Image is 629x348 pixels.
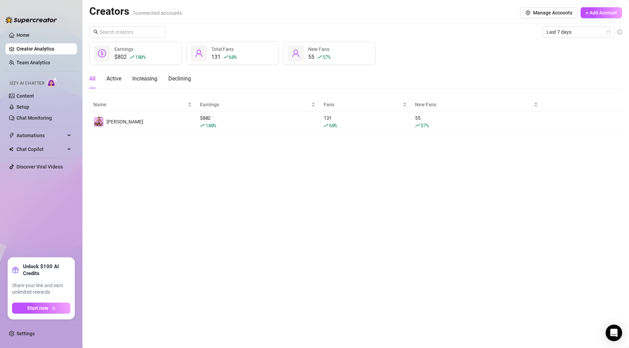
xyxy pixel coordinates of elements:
span: rise [223,55,228,59]
span: Total Fans [211,46,234,52]
span: 60 % [229,54,237,60]
img: logo-BBDzfeDw.svg [5,17,57,23]
span: Earnings [114,46,133,52]
span: 180 % [205,122,216,129]
span: setting [526,10,530,15]
span: 1 connected accounts [133,10,182,16]
a: Settings [16,331,35,336]
span: 180 % [135,54,146,60]
span: 57 % [420,122,428,129]
span: rise [130,55,134,59]
a: Setup [16,104,29,110]
a: Chat Monitoring [16,115,52,121]
div: $802 [114,53,146,61]
th: Earnings [196,98,319,111]
a: Discover Viral Videos [16,164,63,170]
span: Manage Accounts [533,10,572,15]
span: thunderbolt [9,133,14,138]
input: Search creators [100,28,156,36]
span: [PERSON_NAME] [106,119,143,124]
th: Fans [319,98,411,111]
a: Content [16,93,34,99]
a: Creator Analytics [16,43,71,54]
h2: Creators [89,5,182,18]
span: info-circle [617,30,622,34]
span: Name [93,101,186,108]
button: Manage Accounts [520,7,578,18]
span: Fans [324,101,401,108]
th: Name [89,98,196,111]
strong: Unlock $100 AI Credits [23,263,70,277]
div: 131 [324,114,407,129]
img: lola [94,117,103,127]
div: Open Intercom Messenger [606,325,622,341]
span: arrow-right [51,306,56,311]
span: 60 % [329,122,337,129]
div: Increasing [132,75,157,83]
span: rise [317,55,322,59]
span: gift [12,267,19,273]
span: calendar [607,30,611,34]
div: 55 [308,53,330,61]
span: rise [415,123,420,128]
span: Automations [16,130,65,141]
span: + Add Account [586,10,617,15]
span: Chat Copilot [16,144,65,155]
span: dollar-circle [98,49,106,57]
div: All [89,75,96,83]
span: Share your link and earn unlimited rewards [12,282,70,296]
div: 55 [415,114,538,129]
span: 57 % [323,54,330,60]
th: New Fans [411,98,542,111]
span: Earnings [200,101,310,108]
span: Last 7 days [547,27,610,37]
div: 131 [211,53,237,61]
button: + Add Account [581,7,622,18]
span: user [292,49,300,57]
a: Team Analytics [16,60,50,65]
a: Home [16,32,30,38]
span: New Fans [415,101,532,108]
img: Chat Copilot [9,147,13,152]
img: AI Chatter [47,77,58,87]
span: search [93,30,98,34]
span: Izzy AI Chatter [10,80,44,87]
div: Declining [168,75,191,83]
div: Active [106,75,121,83]
span: Start now [27,305,48,311]
span: rise [200,123,205,128]
span: New Fans [308,46,329,52]
button: Start nowarrow-right [12,303,70,314]
span: rise [324,123,328,128]
span: user [195,49,203,57]
div: $ 802 [200,114,315,129]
